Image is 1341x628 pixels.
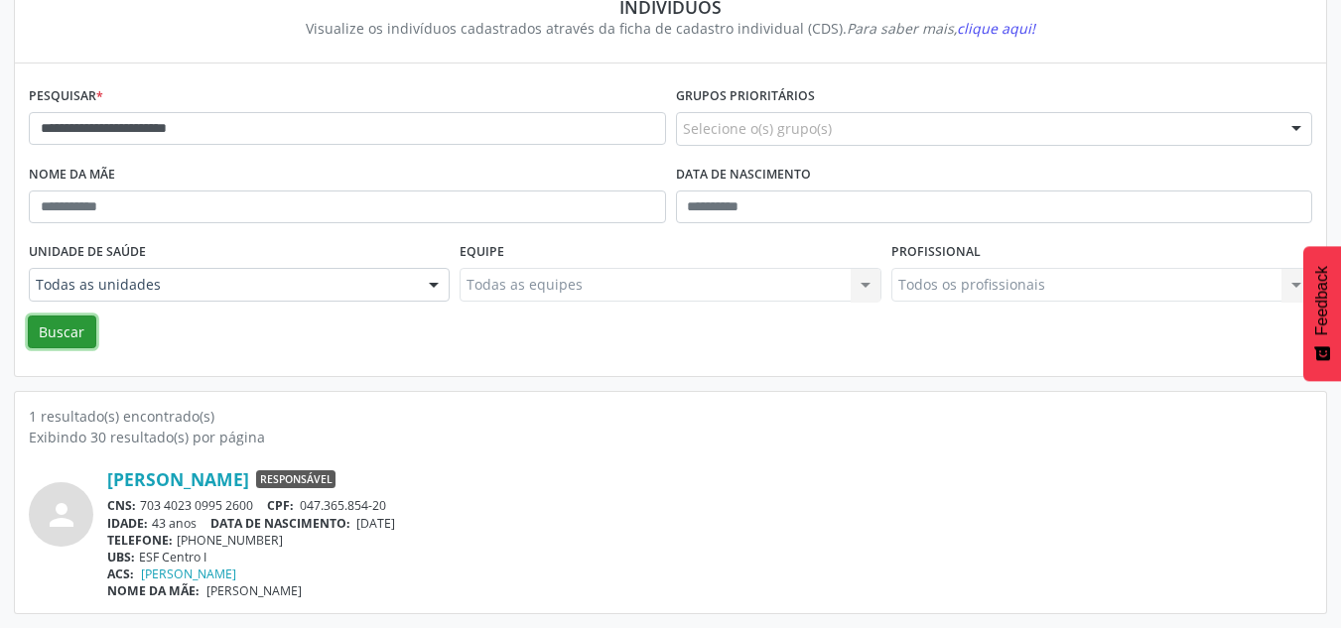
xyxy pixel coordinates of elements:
span: Todas as unidades [36,275,409,295]
span: NOME DA MÃE: [107,582,200,599]
button: Buscar [28,315,96,349]
label: Equipe [460,237,504,268]
label: Profissional [891,237,981,268]
i: Para saber mais, [847,19,1035,38]
div: 703 4023 0995 2600 [107,497,1312,514]
a: [PERSON_NAME] [141,565,236,582]
label: Pesquisar [29,81,103,112]
div: 43 anos [107,515,1312,532]
i: person [44,497,79,533]
div: Exibindo 30 resultado(s) por página [29,427,1312,447]
span: CNS: [107,497,136,514]
div: 1 resultado(s) encontrado(s) [29,406,1312,427]
span: 047.365.854-20 [300,497,386,514]
span: [DATE] [356,515,395,532]
div: [PHONE_NUMBER] [107,532,1312,549]
a: [PERSON_NAME] [107,468,249,490]
span: TELEFONE: [107,532,173,549]
span: [PERSON_NAME] [206,582,302,599]
div: ESF Centro I [107,549,1312,565]
span: Selecione o(s) grupo(s) [683,118,832,139]
span: UBS: [107,549,135,565]
span: Responsável [256,470,335,488]
button: Feedback - Mostrar pesquisa [1303,246,1341,381]
span: DATA DE NASCIMENTO: [210,515,350,532]
label: Grupos prioritários [676,81,815,112]
label: Data de nascimento [676,160,811,190]
span: Feedback [1313,266,1331,335]
span: CPF: [267,497,294,514]
label: Nome da mãe [29,160,115,190]
span: ACS: [107,565,134,582]
span: clique aqui! [957,19,1035,38]
label: Unidade de saúde [29,237,146,268]
span: IDADE: [107,515,148,532]
div: Visualize os indivíduos cadastrados através da ficha de cadastro individual (CDS). [43,18,1298,39]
